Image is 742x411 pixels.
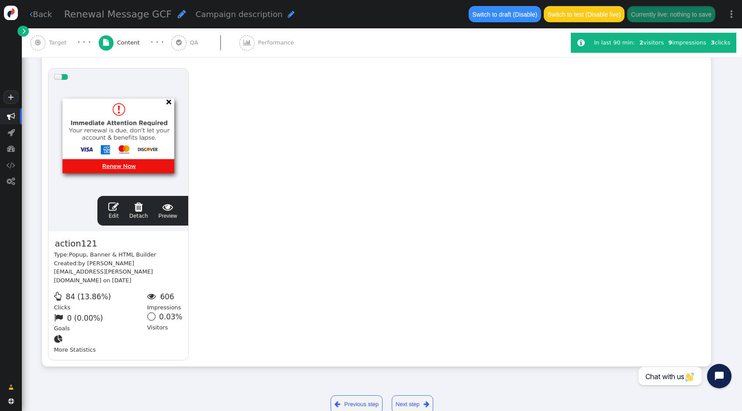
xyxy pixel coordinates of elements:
span: by [PERSON_NAME][EMAIL_ADDRESS][PERSON_NAME][DOMAIN_NAME] on [DATE] [54,260,153,284]
a: Back [30,8,52,20]
b: 9 [668,39,672,46]
div: Type: [54,250,183,259]
span:  [335,399,340,409]
a: Edit [108,202,119,220]
a:  Content · · · [99,28,172,57]
div: In last 90 min: [594,38,637,47]
span: 0 (0.00%) [67,314,103,322]
b: 2 [639,39,643,46]
span:  [7,112,15,120]
a:  Performance [239,28,312,57]
span:  [8,383,14,392]
span:  [103,39,109,46]
span:  [7,128,15,137]
div: Visitors [147,312,183,333]
div: More Statistics [54,333,147,354]
span:  [577,38,585,47]
span:  [54,313,66,322]
span:  [7,144,15,153]
span: 0.03% [159,312,182,321]
span: action121 [54,237,98,250]
span: impressions [668,39,706,46]
span:  [176,39,182,46]
a:  [17,26,28,37]
span: Popup, Banner & HTML Builder [69,251,156,258]
span: Renewal Message GCF [64,9,172,20]
button: Currently live: nothing to save [627,6,715,22]
span: Detach [129,202,148,219]
span:  [8,398,14,404]
span:  [424,399,429,409]
span: 606 [160,292,174,301]
span: clicks [711,39,730,46]
span:  [147,292,159,301]
span:  [23,27,26,35]
span:  [129,202,148,212]
b: 3 [711,39,714,46]
span:  [108,202,119,212]
span:  [30,10,33,18]
span: Target [49,38,70,47]
div: · · · [150,37,164,48]
div: Clicks [54,290,147,312]
span:  [288,10,295,18]
div: visitors [637,38,666,47]
span: Preview [159,202,177,220]
a:  QA [171,28,239,57]
span: QA [190,38,202,47]
div: Created: [54,259,183,285]
span: Campaign description [196,10,283,19]
a:  Target · · · [31,28,99,57]
span:  [7,177,15,185]
button: Switch to draft (Disable) [469,6,541,22]
a: Detach [129,202,148,220]
a: ⋮ [721,1,742,27]
a: + [3,90,18,104]
a:  [3,380,19,395]
span:  [35,39,41,46]
button: Switch to test (Disable live) [544,6,625,22]
span: Performance [258,38,297,47]
span:  [159,202,177,212]
span: 84 (13.86%) [66,292,111,301]
span:  [7,161,15,169]
span: Content [117,38,143,47]
span:  [178,9,186,19]
div: Impressions [147,290,183,312]
div: · · · [77,37,91,48]
span:  [54,335,66,343]
img: logo-icon.svg [4,6,18,20]
span:  [54,292,64,301]
span:  [243,39,251,46]
div: Goals [54,312,147,333]
a: Preview [159,202,177,220]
